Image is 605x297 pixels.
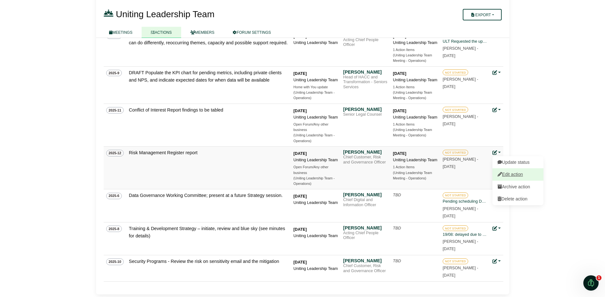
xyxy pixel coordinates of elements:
[443,157,478,169] small: [PERSON_NAME] -
[129,149,288,156] div: Risk Management Register report
[343,225,388,241] a: [PERSON_NAME] Acting Chief People Officer
[393,164,438,170] div: 1 Action Items
[293,259,338,265] div: [DATE]
[393,47,438,64] a: 1 Action Items (Uniting Leadership Team Meeting - Operations)
[443,164,455,169] span: [DATE]
[343,192,388,207] a: [PERSON_NAME] Chief Digital and Information Officer
[224,27,280,38] a: FORUM SETTINGS
[393,170,438,181] div: (Uniting Leadership Team Meeting - Operations)
[293,193,338,199] div: [DATE]
[463,9,501,20] button: Export
[293,265,338,272] div: Uniting Leadership Team
[443,54,455,58] span: [DATE]
[106,226,122,232] span: 2025-8
[293,164,338,186] a: Open Forum/Any other business (Uniting Leadership Team - Operations)
[443,273,455,278] span: [DATE]
[393,47,438,53] div: 1 Action Items
[443,258,487,278] a: NOT STARTED [PERSON_NAME] -[DATE]
[293,122,338,133] div: Open Forum/Any other business
[116,9,214,19] span: Uniting Leadership Team
[343,225,388,231] div: [PERSON_NAME]
[106,150,124,156] span: 2025-12
[343,32,388,47] a: [PERSON_NAME] Acting Chief People Officer
[293,150,338,157] div: [DATE]
[293,84,338,90] div: Home with You update
[443,77,478,89] small: [PERSON_NAME] -
[106,70,122,76] span: 2025-9
[129,69,288,84] div: DRAFT Populate the KPI chart for pending metrics, including private clients and NPS, and indicate...
[443,122,455,126] span: [DATE]
[129,32,288,47] div: Payroll Deep Dive - Presentation on status of Payroll team; discuss what we can do differently, r...
[492,156,543,168] a: Update status
[129,192,288,199] div: Data Governance Working Committee; present at a future Strategy session.
[443,69,468,75] span: NOT STARTED
[443,239,478,251] small: [PERSON_NAME] -
[393,258,438,264] div: TBD
[293,176,338,187] div: (Uniting Leadership Team - Operations)
[293,40,338,46] div: Uniting Leadership Team
[443,206,478,218] small: [PERSON_NAME] -
[443,107,468,112] span: NOT STARTED
[443,84,455,89] span: [DATE]
[293,90,338,101] div: (Uniting Leadership Team - Operations)
[583,275,599,291] iframe: Intercom live chat
[106,107,124,113] span: 2025-11
[142,27,181,38] a: ACTIONS
[443,106,487,126] a: NOT STARTED [PERSON_NAME] -[DATE]
[443,150,468,156] span: NOT STARTED
[343,106,388,117] a: [PERSON_NAME] Senior Legal Counsel
[293,199,338,206] div: Uniting Leadership Team
[443,69,487,89] a: NOT STARTED [PERSON_NAME] -[DATE]
[443,149,487,169] a: NOT STARTED [PERSON_NAME] -[DATE]
[393,40,438,46] div: Uniting Leadership Team
[393,53,438,64] div: (Uniting Leadership Team Meeting - Operations)
[443,46,478,58] small: [PERSON_NAME] -
[393,90,438,101] div: (Uniting Leadership Team Meeting - Operations)
[293,77,338,83] div: Uniting Leadership Team
[100,27,142,38] a: MEETINGS
[343,75,388,90] div: Head of HACC and Transformation - Seniors Services
[443,38,487,45] div: ULT Requested the update be reviewed and presented at the next ULT
[443,114,478,126] small: [PERSON_NAME] -
[129,258,288,265] div: Security Programs - Review the risk on sensitivity email and the mitigation
[443,192,487,218] a: NOT STARTED Pending scheduling Data Governance Frame session with ULT [PERSON_NAME] -[DATE]
[596,275,601,280] span: 1
[393,122,438,127] div: 1 Action Items
[293,164,338,176] div: Open Forum/Any other business
[443,225,468,231] span: NOT STARTED
[293,226,338,233] div: [DATE]
[343,69,388,75] div: [PERSON_NAME]
[343,258,388,273] a: [PERSON_NAME] Chief Customer, Risk and Governance Officer
[129,106,288,114] div: Conflict of Interest Report findings to be tabled
[181,27,224,38] a: MEMBERS
[343,258,388,264] div: [PERSON_NAME]
[293,233,338,239] div: Uniting Leadership Team
[106,258,124,265] span: 2025-10
[443,32,487,58] a: IN PROGRESS ULT Requested the update be reviewed and presented at the next ULT [PERSON_NAME] -[DATE]
[492,181,543,193] button: Archive action
[393,77,438,83] div: Uniting Leadership Team
[343,264,388,273] div: Chief Customer, Risk and Governance Officer
[343,38,388,47] div: Acting Chief People Officer
[393,127,438,138] div: (Uniting Leadership Team Meeting - Operations)
[343,231,388,241] div: Acting Chief People Officer
[492,193,543,205] a: Delete action
[293,133,338,144] div: (Uniting Leadership Team - Operations)
[343,149,388,165] a: [PERSON_NAME] Chief Customer, Risk and Governance Officer
[393,108,438,114] div: [DATE]
[293,84,338,101] a: Home with You update (Uniting Leadership Team - Operations)
[129,225,288,240] div: Training & Development Strategy – initiate, review and blue sky (see minutes for details)
[443,214,455,218] span: [DATE]
[393,122,438,138] a: 1 Action Items (Uniting Leadership Team Meeting - Operations)
[443,258,468,264] span: NOT STARTED
[443,266,478,278] small: [PERSON_NAME] -
[343,155,388,165] div: Chief Customer, Risk and Governance Officer
[293,122,338,144] a: Open Forum/Any other business (Uniting Leadership Team - Operations)
[443,192,468,198] span: NOT STARTED
[343,69,388,90] a: [PERSON_NAME] Head of HACC and Transformation - Seniors Services
[393,150,438,157] div: [DATE]
[106,193,122,199] span: 2025-6
[492,168,543,180] a: Edit action
[443,247,455,251] span: [DATE]
[393,114,438,120] div: Uniting Leadership Team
